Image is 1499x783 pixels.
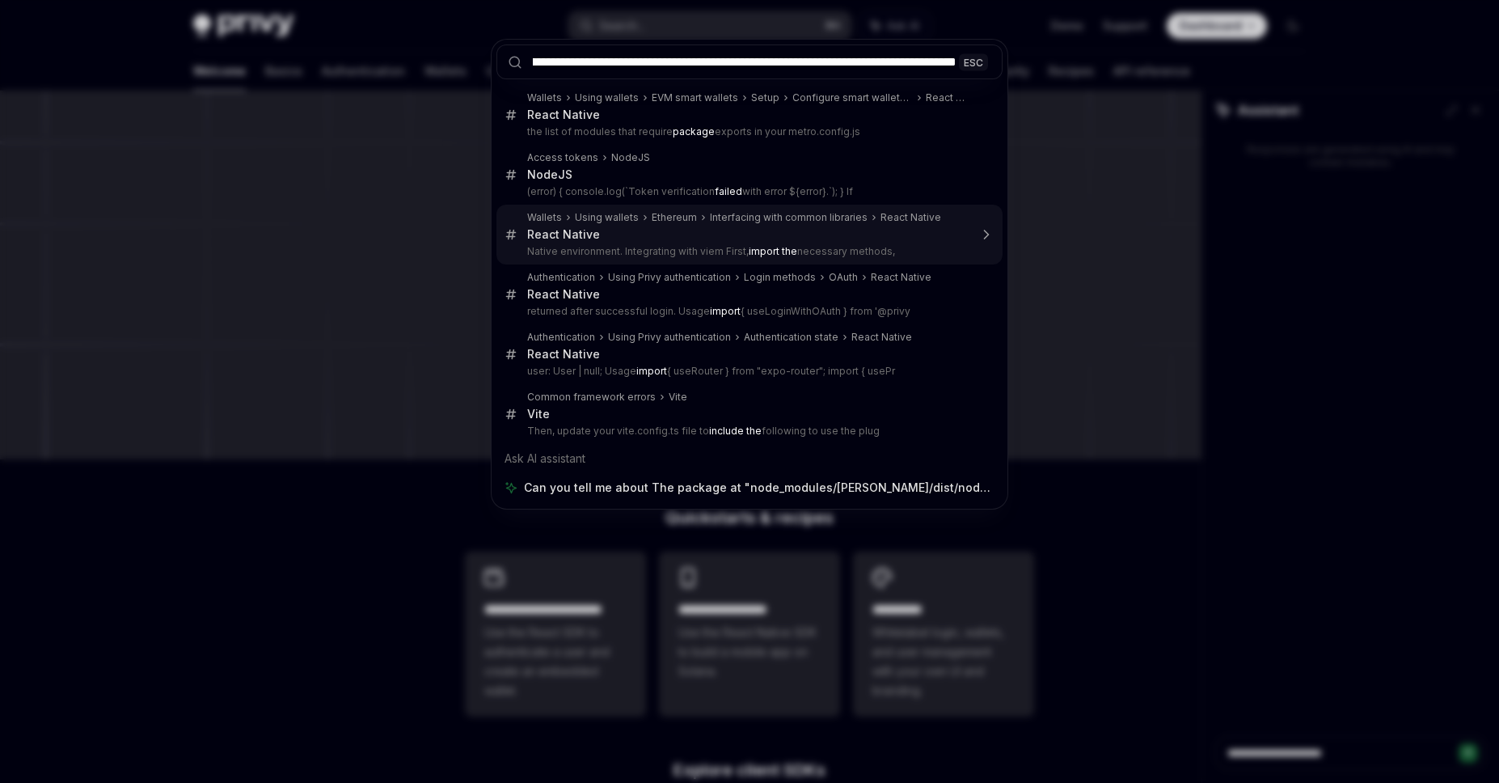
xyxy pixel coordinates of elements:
span: Can you tell me about The package at "node_modules/[PERSON_NAME]/dist/node/esm/runtime/verify.js"... [524,480,994,496]
p: (error) { console.log(`Token verification with error ${error}.`); } If [527,185,969,198]
div: React Native [527,227,600,242]
div: Vite [669,391,687,404]
b: package [673,125,715,138]
div: Setup [751,91,779,104]
p: user: User | null; Usage { useRouter } from "expo-router"; import { usePr [527,365,969,378]
div: Using wallets [575,211,639,224]
b: import [636,365,667,377]
div: Common framework errors [527,391,656,404]
div: React Native [527,287,600,302]
b: import [710,305,741,317]
div: Login methods [744,271,816,284]
p: returned after successful login. Usage { useLoginWithOAuth } from '@privy [527,305,969,318]
b: failed [715,185,742,197]
div: Interfacing with common libraries [710,211,868,224]
div: Configure smart wallets in the SDK [792,91,913,104]
div: React Native [527,108,600,122]
div: Authentication [527,331,595,344]
div: NodeJS [527,167,572,182]
div: Authentication state [744,331,838,344]
div: React Native [871,271,931,284]
div: React Native [926,91,969,104]
div: Wallets [527,211,562,224]
div: Authentication [527,271,595,284]
div: Ethereum [652,211,697,224]
div: React Native [851,331,912,344]
div: OAuth [829,271,858,284]
div: React Native [527,347,600,362]
div: Using Privy authentication [608,271,731,284]
p: Native environment. Integrating with viem First, necessary methods, [527,245,969,258]
p: the list of modules that require exports in your metro.config.js [527,125,969,138]
p: Then, update your vite.config.ts file to following to use the plug [527,425,969,438]
b: import the [749,245,797,257]
div: EVM smart wallets [652,91,738,104]
div: Access tokens [527,151,598,164]
div: React Native [880,211,941,224]
div: NodeJS [611,151,650,164]
div: ESC [959,53,988,70]
div: Using wallets [575,91,639,104]
div: Vite [527,407,550,421]
b: include the [709,425,762,437]
div: Wallets [527,91,562,104]
div: Ask AI assistant [496,444,1003,473]
div: Using Privy authentication [608,331,731,344]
